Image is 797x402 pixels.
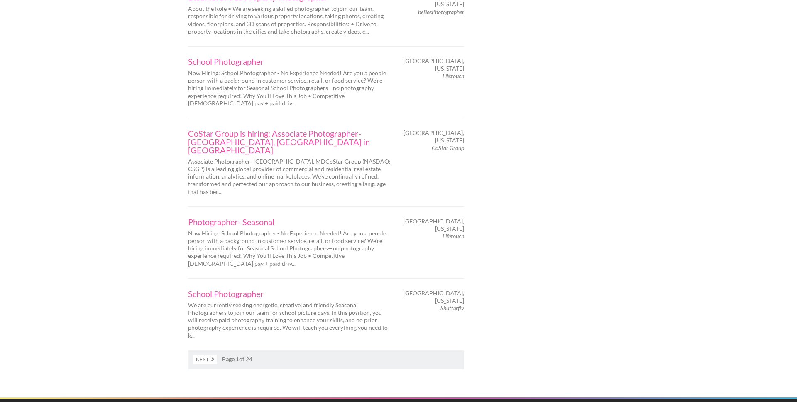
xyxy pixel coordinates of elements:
[188,69,391,107] p: Now Hiring: School Photographer - No Experience Needed! Are you a people person with a background...
[403,289,464,304] span: [GEOGRAPHIC_DATA], [US_STATE]
[188,289,391,298] a: School Photographer
[188,57,391,66] a: School Photographer
[188,5,391,35] p: About the Role • We are seeking a skilled photographer to join our team, responsible for driving ...
[443,72,464,79] em: Lifetouch
[418,8,464,15] em: beBeePhotographer
[440,304,464,311] em: Shutterfly
[188,230,391,267] p: Now Hiring: School Photographer - No Experience Needed! Are you a people person with a background...
[403,218,464,233] span: [GEOGRAPHIC_DATA], [US_STATE]
[403,129,464,144] span: [GEOGRAPHIC_DATA], [US_STATE]
[188,350,464,369] nav: of 24
[193,355,217,364] a: Next
[443,233,464,240] em: Lifetouch
[188,218,391,226] a: Photographer- Seasonal
[403,57,464,72] span: [GEOGRAPHIC_DATA], [US_STATE]
[188,301,391,339] p: We are currently seeking energetic, creative, and friendly Seasonal Photographers to join our tea...
[188,129,391,154] a: CoStar Group is hiring: Associate Photographer- [GEOGRAPHIC_DATA], [GEOGRAPHIC_DATA] in [GEOGRAPH...
[188,158,391,196] p: Associate Photographer- [GEOGRAPHIC_DATA], MDCoStar Group (NASDAQ: CSGP) is a leading global prov...
[432,144,464,151] em: CoStar Group
[222,355,239,363] strong: Page 1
